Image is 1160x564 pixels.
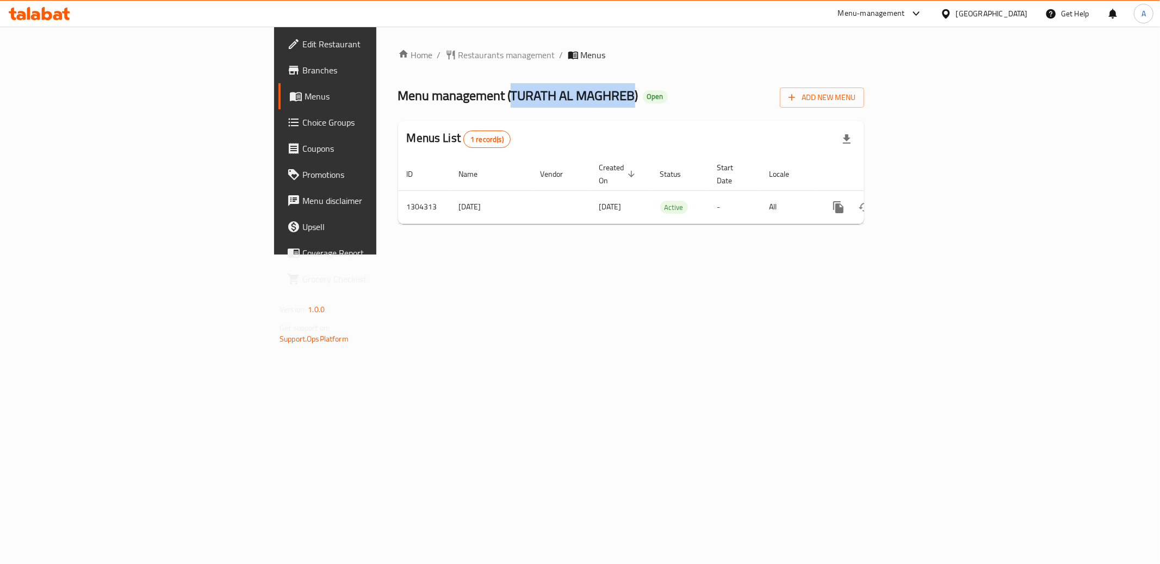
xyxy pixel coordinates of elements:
span: Menus [305,90,459,103]
div: Open [643,90,668,103]
span: Menu disclaimer [302,194,459,207]
td: [DATE] [450,190,532,224]
span: Start Date [717,161,748,187]
span: ID [407,168,427,181]
a: Menu disclaimer [278,188,468,214]
td: - [709,190,761,224]
span: Branches [302,64,459,77]
span: Choice Groups [302,116,459,129]
div: [GEOGRAPHIC_DATA] [956,8,1028,20]
table: enhanced table [398,158,939,224]
button: Change Status [852,194,878,220]
span: Grocery Checklist [302,272,459,286]
span: A [1142,8,1146,20]
span: [DATE] [599,200,622,214]
span: Get support on: [280,321,330,335]
span: Locale [770,168,804,181]
a: Branches [278,57,468,83]
span: Version: [280,302,306,317]
span: Menus [581,48,606,61]
h2: Menus List [407,130,511,148]
th: Actions [817,158,939,191]
a: Promotions [278,162,468,188]
span: Open [643,92,668,101]
span: Restaurants management [458,48,555,61]
span: Menu management ( TURATH AL MAGHREB ) [398,83,638,108]
button: Add New Menu [780,88,864,108]
a: Upsell [278,214,468,240]
span: Active [660,201,688,214]
a: Grocery Checklist [278,266,468,292]
a: Coverage Report [278,240,468,266]
span: Upsell [302,220,459,233]
span: Status [660,168,696,181]
a: Coupons [278,135,468,162]
div: Export file [834,126,860,152]
span: Created On [599,161,638,187]
span: Coverage Report [302,246,459,259]
span: Name [459,168,492,181]
li: / [560,48,563,61]
span: 1 record(s) [464,134,510,145]
span: Add New Menu [789,91,855,104]
a: Restaurants management [445,48,555,61]
div: Menu-management [838,7,905,20]
span: Edit Restaurant [302,38,459,51]
a: Choice Groups [278,109,468,135]
span: Vendor [541,168,578,181]
a: Menus [278,83,468,109]
a: Edit Restaurant [278,31,468,57]
nav: breadcrumb [398,48,864,61]
td: All [761,190,817,224]
span: 1.0.0 [308,302,325,317]
a: Support.OpsPlatform [280,332,349,346]
button: more [826,194,852,220]
span: Promotions [302,168,459,181]
span: Coupons [302,142,459,155]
